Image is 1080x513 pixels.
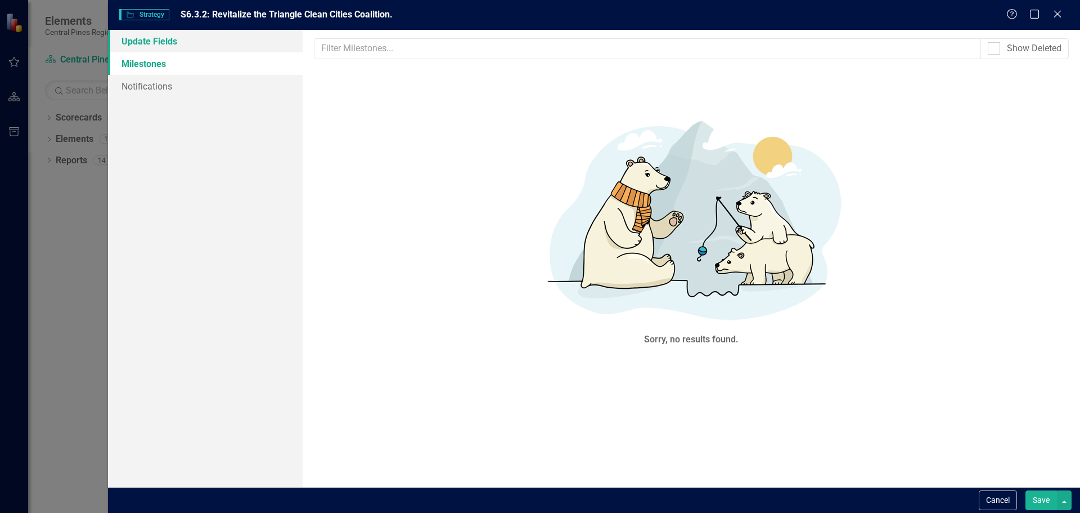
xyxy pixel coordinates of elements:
input: Filter Milestones... [314,38,981,59]
img: No results found [523,105,860,331]
a: Milestones [108,52,303,75]
button: Cancel [979,490,1017,510]
a: Notifications [108,75,303,97]
span: S6.3.2: Revitalize the Triangle Clean Cities Coalition. [181,9,393,20]
a: Update Fields [108,30,303,52]
span: Strategy [119,9,169,20]
div: Show Deleted [1007,42,1061,55]
div: Sorry, no results found. [644,333,739,346]
button: Save [1025,490,1057,510]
